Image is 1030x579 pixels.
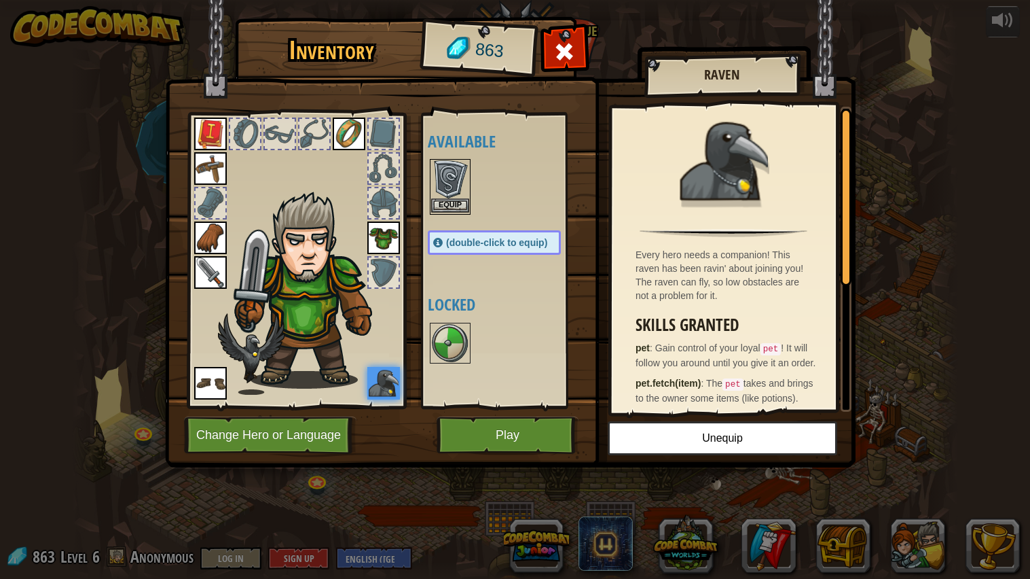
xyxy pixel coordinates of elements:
[333,118,365,150] img: portrait.png
[636,316,818,334] h3: Skills Granted
[680,117,768,205] img: portrait.png
[722,379,743,391] code: pet
[228,191,394,389] img: hair_m2.png
[760,343,781,355] code: pet
[194,118,227,150] img: portrait.png
[244,36,418,65] h1: Inventory
[367,367,400,400] img: portrait.png
[636,343,650,353] strong: pet
[194,367,227,400] img: portrait.png
[194,256,227,289] img: portrait.png
[194,222,227,254] img: portrait.png
[431,198,469,213] button: Equip
[367,222,400,254] img: portrait.png
[636,378,701,389] strong: pet.fetch(item)
[437,417,578,454] button: Play
[640,229,807,237] img: hr.png
[194,152,227,185] img: portrait.png
[701,378,706,389] span: :
[218,313,284,395] img: raven-paper-doll.png
[658,67,786,82] h2: Raven
[431,324,469,362] img: portrait.png
[428,296,588,313] h4: Locked
[636,343,815,368] span: Gain control of your loyal ! It will follow you around until you give it an order.
[428,133,588,150] h4: Available
[431,160,469,198] img: portrait.png
[650,343,655,353] span: :
[184,417,356,454] button: Change Hero or Language
[446,237,547,248] span: (double-click to equip)
[608,421,837,455] button: Unequip
[475,37,505,64] span: 863
[636,378,813,404] span: The takes and brings to the owner some items (like potions).
[636,248,818,302] div: Every hero needs a companion! This raven has been ravin' about joining you! The raven can fly, so...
